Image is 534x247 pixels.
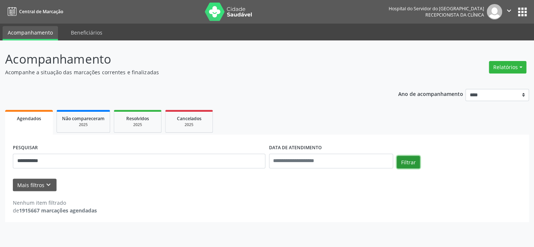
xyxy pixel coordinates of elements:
div: de [13,207,97,214]
span: Resolvidos [126,115,149,122]
span: Central de Marcação [19,8,63,15]
button: Relatórios [489,61,526,74]
button:  [502,4,516,19]
strong: 1915667 marcações agendadas [19,207,97,214]
img: img [487,4,502,19]
p: Ano de acompanhamento [398,89,463,98]
div: 2025 [171,122,207,128]
label: DATA DE ATENDIMENTO [269,142,322,154]
div: 2025 [119,122,156,128]
div: 2025 [62,122,105,128]
button: Mais filtroskeyboard_arrow_down [13,179,57,191]
span: Cancelados [177,115,201,122]
i: keyboard_arrow_down [44,181,52,189]
label: PESQUISAR [13,142,38,154]
span: Agendados [17,115,41,122]
button: apps [516,6,529,18]
p: Acompanhamento [5,50,372,68]
a: Central de Marcação [5,6,63,18]
span: Recepcionista da clínica [425,12,484,18]
a: Acompanhamento [3,26,58,40]
button: Filtrar [397,156,420,168]
p: Acompanhe a situação das marcações correntes e finalizadas [5,68,372,76]
a: Beneficiários [66,26,108,39]
div: Nenhum item filtrado [13,199,97,207]
span: Não compareceram [62,115,105,122]
div: Hospital do Servidor do [GEOGRAPHIC_DATA] [389,6,484,12]
i:  [505,7,513,15]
